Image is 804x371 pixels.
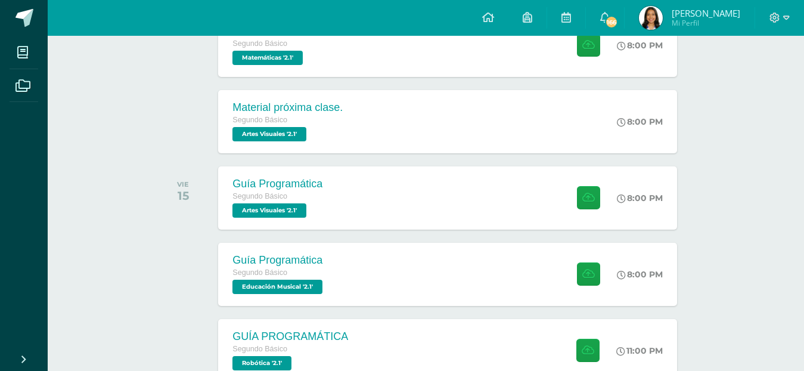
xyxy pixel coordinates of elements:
img: 4aff13a516932ddac9e5f6c5a4543945.png [639,6,663,30]
span: Artes Visuales '2.1' [232,203,306,218]
span: Segundo Básico [232,39,287,48]
div: Guía Programática [232,254,325,267]
span: Artes Visuales '2.1' [232,127,306,141]
span: Mi Perfil [672,18,740,28]
div: 8:00 PM [617,40,663,51]
span: Segundo Básico [232,116,287,124]
span: [PERSON_NAME] [672,7,740,19]
span: Matemáticas '2.1' [232,51,303,65]
div: 8:00 PM [617,193,663,203]
div: Guía Programática [232,178,322,190]
span: Segundo Básico [232,268,287,277]
div: 8:00 PM [617,116,663,127]
div: 15 [177,188,189,203]
span: Educación Musical '2.1' [232,280,322,294]
span: Robótica '2.1' [232,356,291,370]
div: GUÍA PROGRAMÁTICA [232,330,348,343]
div: Material próxima clase. [232,101,343,114]
span: Segundo Básico [232,192,287,200]
div: 8:00 PM [617,269,663,280]
span: 166 [605,16,618,29]
div: 11:00 PM [616,345,663,356]
div: VIE [177,180,189,188]
span: Segundo Básico [232,345,287,353]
